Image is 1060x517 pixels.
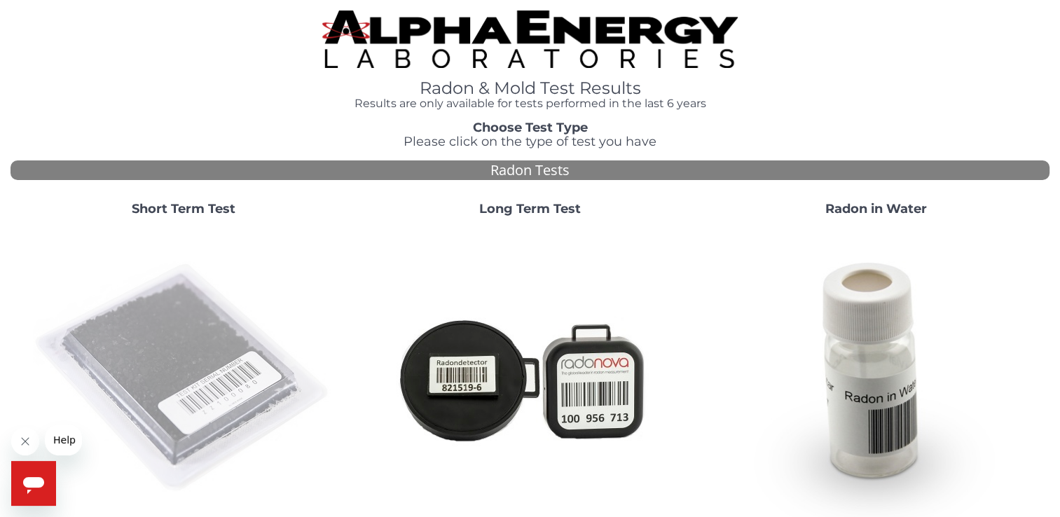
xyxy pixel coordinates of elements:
[322,79,738,97] h1: Radon & Mold Test Results
[132,201,235,216] strong: Short Term Test
[11,160,1049,181] div: Radon Tests
[45,425,82,455] iframe: Message from company
[404,134,656,149] span: Please click on the type of test you have
[479,201,581,216] strong: Long Term Test
[825,201,927,216] strong: Radon in Water
[11,427,39,455] iframe: Close message
[473,120,588,135] strong: Choose Test Type
[11,461,56,506] iframe: Button to launch messaging window
[322,11,738,68] img: TightCrop.jpg
[322,97,738,110] h4: Results are only available for tests performed in the last 6 years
